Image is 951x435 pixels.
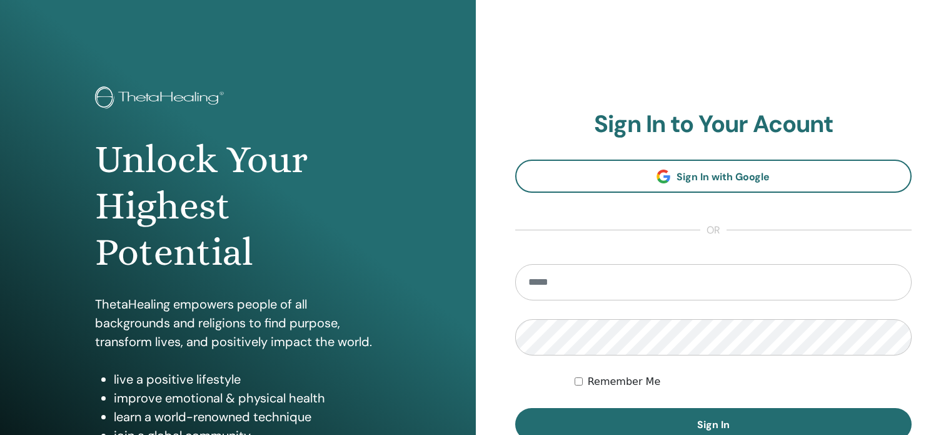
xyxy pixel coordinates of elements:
[114,389,381,407] li: improve emotional & physical health
[114,370,381,389] li: live a positive lifestyle
[515,160,912,193] a: Sign In with Google
[95,295,381,351] p: ThetaHealing empowers people of all backgrounds and religions to find purpose, transform lives, a...
[697,418,730,431] span: Sign In
[95,136,381,276] h1: Unlock Your Highest Potential
[677,170,770,183] span: Sign In with Google
[515,110,912,139] h2: Sign In to Your Acount
[700,223,727,238] span: or
[575,374,912,389] div: Keep me authenticated indefinitely or until I manually logout
[114,407,381,426] li: learn a world-renowned technique
[588,374,661,389] label: Remember Me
